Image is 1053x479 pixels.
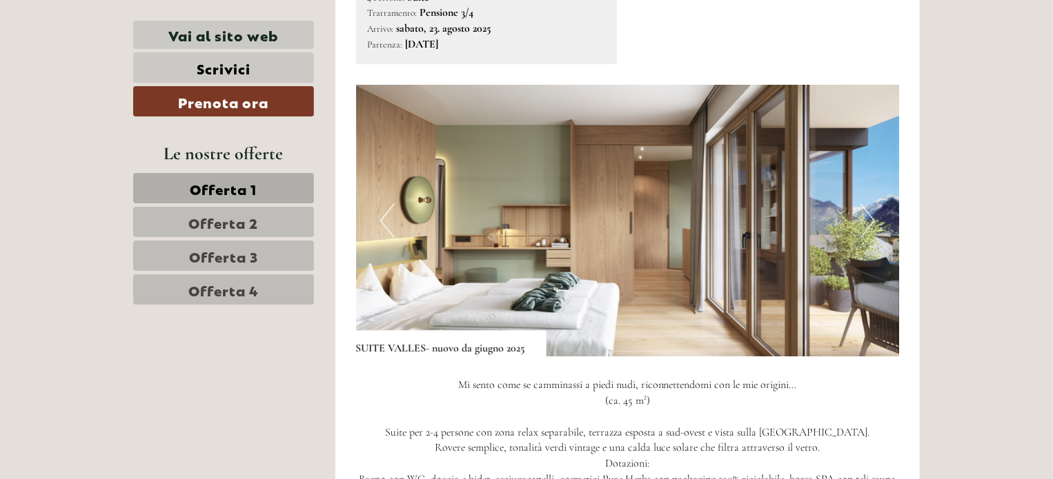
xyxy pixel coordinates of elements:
div: Le nostre offerte [133,141,314,166]
div: mercoledì [233,10,311,34]
span: Offerta 2 [189,212,259,232]
a: Vai al sito web [133,21,314,49]
img: image [356,85,900,356]
button: Invia [462,357,544,387]
b: sabato, 23. agosto 2025 [397,21,492,35]
small: Arrivo: [368,23,394,34]
b: Pensione 3/4 [420,6,474,19]
button: Previous [380,203,395,238]
a: Prenota ora [133,86,314,116]
small: Partenza: [368,39,403,50]
a: Scrivici [133,52,314,83]
small: Trattamento: [368,7,417,19]
span: Offerta 4 [188,280,259,299]
div: [GEOGRAPHIC_DATA] [21,40,184,51]
button: Next [860,203,875,238]
span: Offerta 3 [189,246,258,265]
small: 13:37 [21,67,184,77]
div: Buon giorno, come possiamo aiutarla? [10,37,191,79]
span: Offerta 1 [190,179,257,198]
div: SUITE VALLES- nuovo da giugno 2025 [356,330,547,356]
b: [DATE] [406,37,439,51]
